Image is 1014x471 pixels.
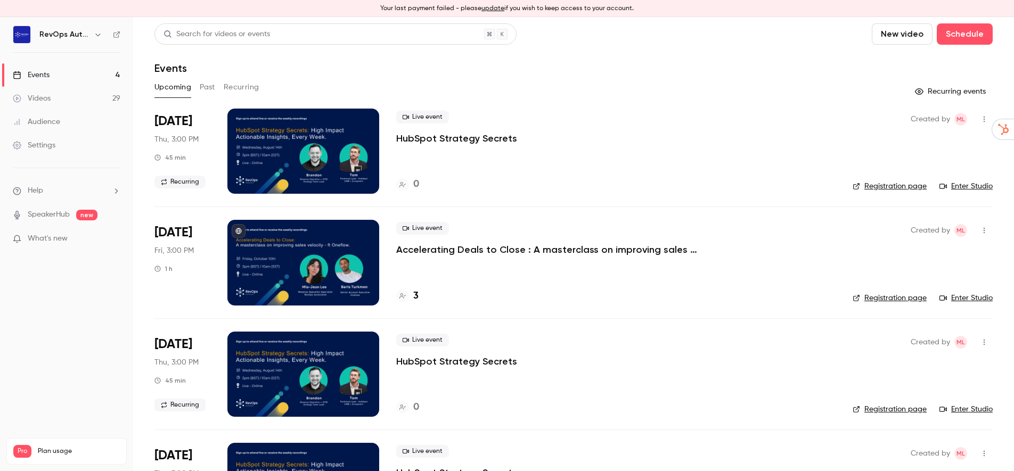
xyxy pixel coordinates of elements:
div: Search for videos or events [163,29,270,40]
span: Help [28,185,43,196]
span: Live event [396,445,449,458]
span: Pro [13,445,31,458]
h1: Events [154,62,187,75]
button: Upcoming [154,79,191,96]
a: Registration page [853,404,927,415]
span: Thu, 3:00 PM [154,134,199,145]
iframe: Noticeable Trigger [108,234,120,244]
div: 1 h [154,265,173,273]
span: [DATE] [154,224,192,241]
span: Mia-Jean Lee [954,336,967,349]
span: ML [956,224,965,237]
span: Created by [911,447,950,460]
a: Enter Studio [939,293,993,303]
a: 0 [396,400,419,415]
span: ML [956,447,965,460]
div: Audience [13,117,60,127]
span: Recurring [154,176,206,188]
a: 3 [396,289,419,303]
span: Fri, 3:00 PM [154,245,194,256]
span: Created by [911,336,950,349]
span: Mia-Jean Lee [954,224,967,237]
span: new [76,210,97,220]
span: ML [956,113,965,126]
span: Live event [396,222,449,235]
span: Plan usage [38,447,120,456]
a: Registration page [853,181,927,192]
span: Live event [396,111,449,123]
button: update [481,4,504,13]
a: HubSpot Strategy Secrets [396,355,517,368]
span: What's new [28,233,68,244]
div: Oct 16 Thu, 3:00 PM (Europe/London) [154,332,210,417]
span: Thu, 3:00 PM [154,357,199,368]
div: Oct 10 Fri, 3:00 PM (Europe/London) [154,220,210,305]
span: ML [956,336,965,349]
button: Schedule [937,23,993,45]
a: Enter Studio [939,181,993,192]
div: Videos [13,93,51,104]
a: Enter Studio [939,404,993,415]
button: Recurring events [910,83,993,100]
span: Live event [396,334,449,346]
span: Mia-Jean Lee [954,113,967,126]
a: HubSpot Strategy Secrets [396,132,517,145]
div: Settings [13,140,55,151]
a: Accelerating Deals to Close : A masterclass on improving sales velocity - ft Oneflow. [396,243,716,256]
li: help-dropdown-opener [13,185,120,196]
button: New video [872,23,933,45]
div: Oct 9 Thu, 3:00 PM (Europe/London) [154,109,210,194]
h6: RevOps Automated [39,29,89,40]
div: Events [13,70,50,80]
button: Past [200,79,215,96]
span: [DATE] [154,447,192,464]
h4: 0 [413,177,419,192]
span: Recurring [154,399,206,411]
span: Created by [911,113,950,126]
span: Created by [911,224,950,237]
a: 0 [396,177,419,192]
span: [DATE] [154,336,192,353]
p: Your last payment failed - please if you wish to keep access to your account. [380,4,634,13]
a: Registration page [853,293,927,303]
div: 45 min [154,153,186,162]
div: 45 min [154,376,186,385]
img: RevOps Automated [13,26,30,43]
h4: 0 [413,400,419,415]
a: SpeakerHub [28,209,70,220]
button: Recurring [224,79,259,96]
span: Mia-Jean Lee [954,447,967,460]
h4: 3 [413,289,419,303]
span: [DATE] [154,113,192,130]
